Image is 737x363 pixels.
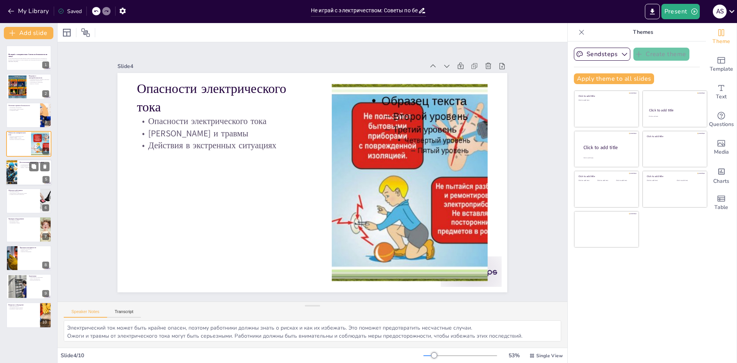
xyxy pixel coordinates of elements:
[647,180,671,182] div: Click to add text
[536,353,563,359] span: Single View
[616,180,633,182] div: Click to add text
[58,8,82,15] div: Saved
[645,4,660,19] button: Export to PowerPoint
[29,275,49,277] p: Заключение
[583,144,633,151] div: Click to add title
[661,4,700,19] button: Present
[714,203,728,212] span: Table
[42,290,49,297] div: 9
[713,177,729,186] span: Charts
[64,320,561,341] textarea: Электрический ток может быть крайне опасен, поэтому работники должны знать о рисках и как их избе...
[29,280,49,281] p: Культура безопасности
[8,110,38,111] p: Соблюдение правил
[183,35,340,133] p: Опасности электрического тока
[43,176,50,183] div: 5
[8,221,38,222] p: Визуальный осмотр
[8,218,38,220] p: Проверка оборудования
[8,303,38,306] p: Вопросы и обсуждение
[8,192,38,194] p: Теоретические и практические аспекты
[6,245,51,271] div: 8
[20,250,49,251] p: Искры и запахи
[706,106,737,134] div: Get real-time input from your audience
[29,162,38,171] button: Duplicate Slide
[8,58,49,61] p: В этой презентации мы обсудим важные аспекты электробезопасности на производстве, включая советы,...
[6,188,51,214] div: 6
[8,189,38,192] p: Обучение работников
[505,352,523,359] div: 53 %
[633,48,689,61] button: Create theme
[8,138,29,139] p: [PERSON_NAME] и травмы
[6,302,51,328] div: 10
[8,222,38,224] p: Тестирование и замена
[64,309,107,318] button: Speaker Notes
[8,136,29,138] p: Опасности электрического тока
[6,103,51,128] div: 3
[677,180,701,182] div: Click to add text
[4,27,53,39] button: Add slide
[649,108,700,113] div: Click to add title
[713,4,727,19] button: A S
[20,161,50,164] p: Использование защитных устройств
[716,93,727,101] span: Text
[8,307,38,308] p: Обсуждение важных аспектов
[29,79,49,80] p: Электробезопасность защищает работников
[29,81,49,83] p: Ответственность работников
[177,46,335,144] p: [PERSON_NAME] и травмы
[8,107,38,108] p: Отключение оборудования
[578,94,633,98] div: Click to add title
[40,162,50,171] button: Delete Slide
[311,5,418,16] input: Insert title
[588,23,698,41] p: Themes
[6,159,52,186] div: 5
[574,48,630,61] button: Sendsteps
[647,134,702,138] div: Click to add title
[29,277,49,278] p: Ответственность работников
[578,99,633,101] div: Click to add text
[714,148,729,156] span: Media
[8,220,38,221] p: Регулярные проверки
[709,120,734,129] span: Questions
[8,191,38,192] p: Регулярные тренинги
[107,309,141,318] button: Transcript
[20,164,50,165] p: Автоматические выключатели
[706,23,737,51] div: Change the overall theme
[8,139,29,140] p: Действия в экстренных ситуациях
[29,75,49,79] p: Введение в электробезопасность
[6,131,51,156] div: 4
[6,74,51,99] div: 2
[171,56,329,154] p: Действия в экстренных ситуациях
[649,116,700,118] div: Click to add text
[8,305,38,307] p: Время для вопросов
[710,65,733,73] span: Template
[20,251,49,252] p: Перегрев оборудования
[29,278,49,280] p: Забота о безопасности
[20,165,50,167] p: Предохранители
[8,53,47,58] strong: Не играй с электричеством: Советы по безопасности на заводе
[20,246,49,249] p: Признаки неисправности
[597,180,615,182] div: Click to add text
[81,28,90,37] span: Position
[42,204,49,211] div: 6
[8,104,38,107] p: Основные правила безопасности
[706,189,737,217] div: Add a table
[8,108,38,110] p: Использование средств защиты
[42,61,49,68] div: 1
[6,5,52,17] button: My Library
[29,83,49,85] p: Важность обучения
[712,37,730,46] span: Theme
[42,233,49,240] div: 7
[29,80,49,81] p: Применение защитных мер
[61,352,423,359] div: Slide 4 / 10
[574,73,654,84] button: Apply theme to all slides
[61,27,73,39] div: Layout
[42,148,49,154] div: 4
[40,319,49,326] div: 10
[8,61,49,62] p: Generated with [URL]
[578,175,633,178] div: Click to add title
[42,262,49,269] div: 8
[713,5,727,18] div: A S
[8,308,38,310] p: Возможность задать вопросы
[6,274,51,299] div: 9
[706,161,737,189] div: Add charts and graphs
[6,45,51,71] div: 1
